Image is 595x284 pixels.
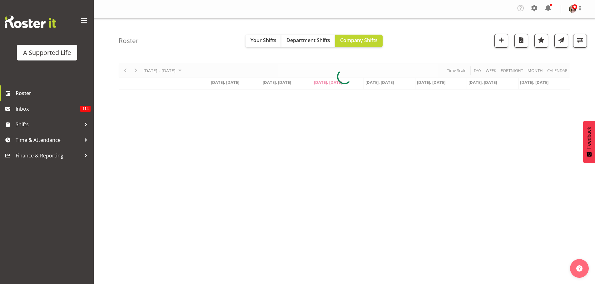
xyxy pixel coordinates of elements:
[335,35,383,47] button: Company Shifts
[16,89,91,98] span: Roster
[569,5,576,13] img: lisa-brown-bayliss21db486c786bd7d3a44459f1d2b6f937.png
[80,106,91,112] span: 114
[250,37,276,44] span: Your Shifts
[576,265,583,272] img: help-xxl-2.png
[534,34,548,48] button: Highlight an important date within the roster.
[16,104,80,113] span: Inbox
[340,37,378,44] span: Company Shifts
[281,35,335,47] button: Department Shifts
[554,34,568,48] button: Send a list of all shifts for the selected filtered period to all rostered employees.
[16,135,81,145] span: Time & Attendance
[573,34,587,48] button: Filter Shifts
[494,34,508,48] button: Add a new shift
[586,127,592,149] span: Feedback
[23,48,71,57] div: A Supported Life
[514,34,528,48] button: Download a PDF of the roster according to the set date range.
[16,151,81,160] span: Finance & Reporting
[286,37,330,44] span: Department Shifts
[583,121,595,163] button: Feedback - Show survey
[16,120,81,129] span: Shifts
[5,16,56,28] img: Rosterit website logo
[245,35,281,47] button: Your Shifts
[119,37,139,44] h4: Roster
